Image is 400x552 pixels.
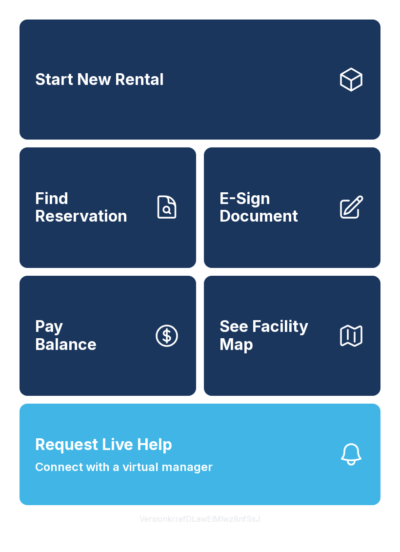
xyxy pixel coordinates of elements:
a: Start New Rental [20,20,380,140]
button: See Facility Map [204,276,380,396]
a: E-Sign Document [204,147,380,267]
span: Start New Rental [35,71,164,89]
a: Find Reservation [20,147,196,267]
button: Request Live HelpConnect with a virtual manager [20,404,380,505]
span: E-Sign Document [220,190,330,225]
span: Request Live Help [35,433,172,456]
span: Connect with a virtual manager [35,458,213,476]
span: See Facility Map [220,318,330,353]
button: VersionkrrefDLawElMlwz8nfSsJ [132,505,268,532]
span: Find Reservation [35,190,145,225]
span: Pay Balance [35,318,97,353]
button: PayBalance [20,276,196,396]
